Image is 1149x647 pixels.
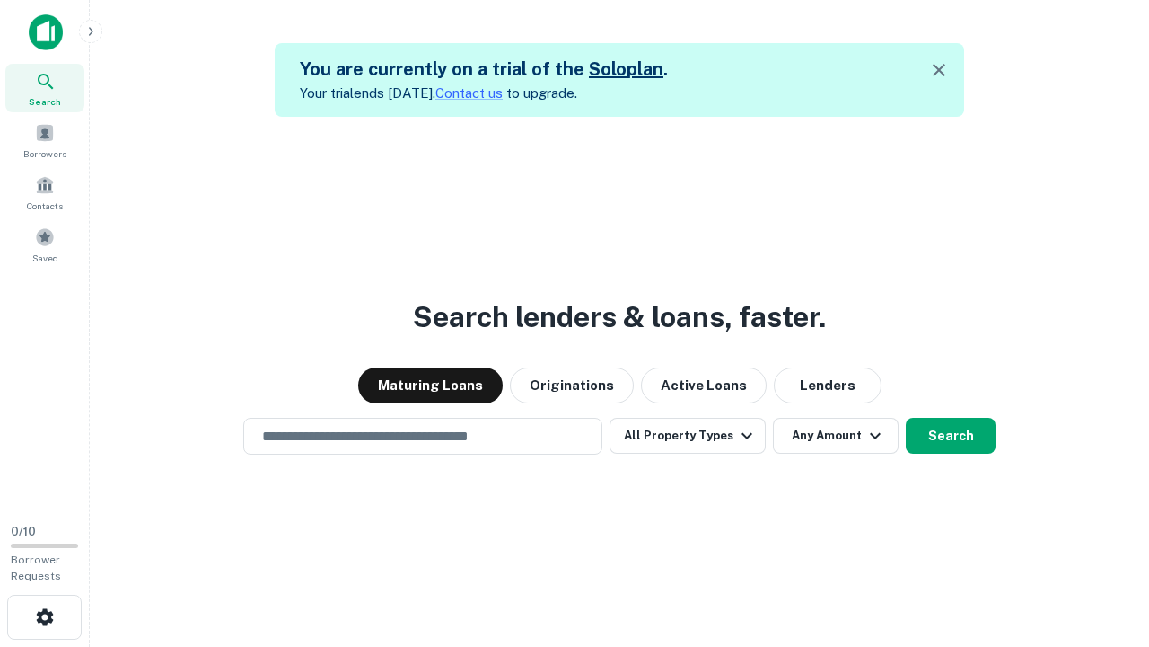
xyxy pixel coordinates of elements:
[773,418,899,454] button: Any Amount
[610,418,766,454] button: All Property Types
[23,146,66,161] span: Borrowers
[1059,503,1149,589] iframe: Chat Widget
[5,220,84,269] a: Saved
[5,168,84,217] a: Contacts
[589,58,663,80] a: Soloplan
[641,368,767,403] button: Active Loans
[11,525,36,538] span: 0 / 10
[5,116,84,164] a: Borrowers
[906,418,996,454] button: Search
[413,296,826,339] h3: Search lenders & loans, faster.
[29,94,61,109] span: Search
[510,368,634,403] button: Originations
[300,83,668,104] p: Your trial ends [DATE]. to upgrade.
[29,14,63,50] img: capitalize-icon.png
[300,56,668,83] h5: You are currently on a trial of the .
[5,64,84,112] a: Search
[32,251,58,265] span: Saved
[774,368,881,403] button: Lenders
[435,85,503,101] a: Contact us
[27,199,63,213] span: Contacts
[11,554,61,582] span: Borrower Requests
[358,368,503,403] button: Maturing Loans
